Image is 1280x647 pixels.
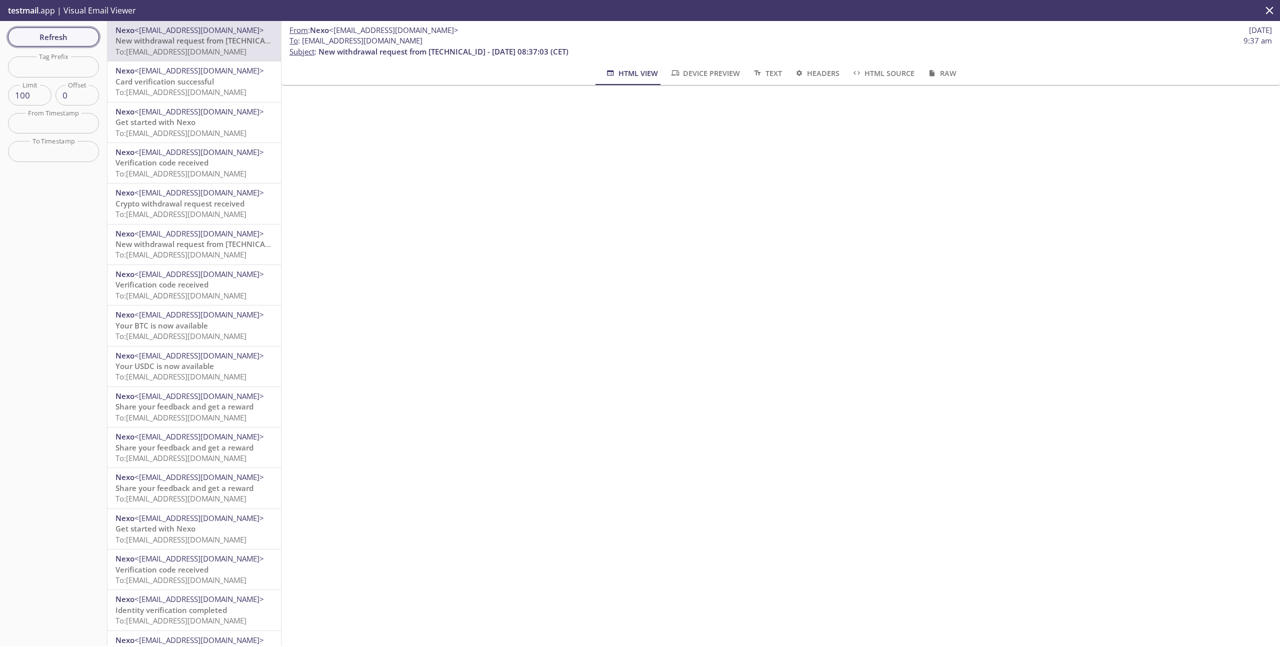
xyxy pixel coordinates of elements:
[134,635,264,645] span: <[EMAIL_ADDRESS][DOMAIN_NAME]>
[115,594,134,604] span: Nexo
[1243,35,1272,46] span: 9:37 am
[134,25,264,35] span: <[EMAIL_ADDRESS][DOMAIN_NAME]>
[107,590,281,630] div: Nexo<[EMAIL_ADDRESS][DOMAIN_NAME]>Identity verification completedTo:[EMAIL_ADDRESS][DOMAIN_NAME]
[107,305,281,345] div: Nexo<[EMAIL_ADDRESS][DOMAIN_NAME]>Your BTC is now availableTo:[EMAIL_ADDRESS][DOMAIN_NAME]
[107,224,281,264] div: Nexo<[EMAIL_ADDRESS][DOMAIN_NAME]>New withdrawal request from [TECHNICAL_ID] - [DATE] 08:32:56 (C...
[115,128,246,138] span: To: [EMAIL_ADDRESS][DOMAIN_NAME]
[310,25,329,35] span: Nexo
[115,361,214,371] span: Your USDC is now available
[115,412,246,422] span: To: [EMAIL_ADDRESS][DOMAIN_NAME]
[115,187,134,197] span: Nexo
[115,157,208,167] span: Verification code received
[115,331,246,341] span: To: [EMAIL_ADDRESS][DOMAIN_NAME]
[289,25,458,35] span: :
[107,427,281,467] div: Nexo<[EMAIL_ADDRESS][DOMAIN_NAME]>Share your feedback and get a rewardTo:[EMAIL_ADDRESS][DOMAIN_N...
[926,67,956,79] span: Raw
[115,635,134,645] span: Nexo
[16,30,91,43] span: Refresh
[289,35,422,46] span: : [EMAIL_ADDRESS][DOMAIN_NAME]
[115,523,195,533] span: Get started with Nexo
[289,35,1272,57] p: :
[115,46,246,56] span: To: [EMAIL_ADDRESS][DOMAIN_NAME]
[134,472,264,482] span: <[EMAIL_ADDRESS][DOMAIN_NAME]>
[115,35,365,45] span: New withdrawal request from [TECHNICAL_ID] - [DATE] 08:37:03 (CET)
[134,106,264,116] span: <[EMAIL_ADDRESS][DOMAIN_NAME]>
[115,25,134,35] span: Nexo
[134,594,264,604] span: <[EMAIL_ADDRESS][DOMAIN_NAME]>
[851,67,914,79] span: HTML Source
[115,269,134,279] span: Nexo
[107,549,281,589] div: Nexo<[EMAIL_ADDRESS][DOMAIN_NAME]>Verification code receivedTo:[EMAIL_ADDRESS][DOMAIN_NAME]
[107,387,281,427] div: Nexo<[EMAIL_ADDRESS][DOMAIN_NAME]>Share your feedback and get a rewardTo:[EMAIL_ADDRESS][DOMAIN_N...
[107,265,281,305] div: Nexo<[EMAIL_ADDRESS][DOMAIN_NAME]>Verification code receivedTo:[EMAIL_ADDRESS][DOMAIN_NAME]
[115,431,134,441] span: Nexo
[134,309,264,319] span: <[EMAIL_ADDRESS][DOMAIN_NAME]>
[115,279,208,289] span: Verification code received
[115,605,227,615] span: Identity verification completed
[318,46,568,56] span: New withdrawal request from [TECHNICAL_ID] - [DATE] 08:37:03 (CET)
[115,401,253,411] span: Share your feedback and get a reward
[115,453,246,463] span: To: [EMAIL_ADDRESS][DOMAIN_NAME]
[329,25,458,35] span: <[EMAIL_ADDRESS][DOMAIN_NAME]>
[115,553,134,563] span: Nexo
[115,209,246,219] span: To: [EMAIL_ADDRESS][DOMAIN_NAME]
[107,102,281,142] div: Nexo<[EMAIL_ADDRESS][DOMAIN_NAME]>Get started with NexoTo:[EMAIL_ADDRESS][DOMAIN_NAME]
[605,67,657,79] span: HTML View
[289,46,314,56] span: Subject
[107,346,281,386] div: Nexo<[EMAIL_ADDRESS][DOMAIN_NAME]>Your USDC is now availableTo:[EMAIL_ADDRESS][DOMAIN_NAME]
[134,228,264,238] span: <[EMAIL_ADDRESS][DOMAIN_NAME]>
[115,65,134,75] span: Nexo
[134,553,264,563] span: <[EMAIL_ADDRESS][DOMAIN_NAME]>
[115,320,208,330] span: Your BTC is now available
[8,27,99,46] button: Refresh
[115,309,134,319] span: Nexo
[115,371,246,381] span: To: [EMAIL_ADDRESS][DOMAIN_NAME]
[134,147,264,157] span: <[EMAIL_ADDRESS][DOMAIN_NAME]>
[134,350,264,360] span: <[EMAIL_ADDRESS][DOMAIN_NAME]>
[115,391,134,401] span: Nexo
[134,431,264,441] span: <[EMAIL_ADDRESS][DOMAIN_NAME]>
[115,483,253,493] span: Share your feedback and get a reward
[115,350,134,360] span: Nexo
[115,239,365,249] span: New withdrawal request from [TECHNICAL_ID] - [DATE] 08:32:56 (CET)
[115,106,134,116] span: Nexo
[794,67,839,79] span: Headers
[107,61,281,101] div: Nexo<[EMAIL_ADDRESS][DOMAIN_NAME]>Card verification successfulTo:[EMAIL_ADDRESS][DOMAIN_NAME]
[107,183,281,223] div: Nexo<[EMAIL_ADDRESS][DOMAIN_NAME]>Crypto withdrawal request receivedTo:[EMAIL_ADDRESS][DOMAIN_NAME]
[134,187,264,197] span: <[EMAIL_ADDRESS][DOMAIN_NAME]>
[1249,25,1272,35] span: [DATE]
[115,228,134,238] span: Nexo
[8,5,38,16] span: testmail
[115,117,195,127] span: Get started with Nexo
[115,513,134,523] span: Nexo
[289,35,298,45] span: To
[134,391,264,401] span: <[EMAIL_ADDRESS][DOMAIN_NAME]>
[134,65,264,75] span: <[EMAIL_ADDRESS][DOMAIN_NAME]>
[289,25,308,35] span: From
[107,143,281,183] div: Nexo<[EMAIL_ADDRESS][DOMAIN_NAME]>Verification code receivedTo:[EMAIL_ADDRESS][DOMAIN_NAME]
[115,534,246,544] span: To: [EMAIL_ADDRESS][DOMAIN_NAME]
[115,87,246,97] span: To: [EMAIL_ADDRESS][DOMAIN_NAME]
[115,575,246,585] span: To: [EMAIL_ADDRESS][DOMAIN_NAME]
[115,615,246,625] span: To: [EMAIL_ADDRESS][DOMAIN_NAME]
[115,442,253,452] span: Share your feedback and get a reward
[134,513,264,523] span: <[EMAIL_ADDRESS][DOMAIN_NAME]>
[115,493,246,503] span: To: [EMAIL_ADDRESS][DOMAIN_NAME]
[115,290,246,300] span: To: [EMAIL_ADDRESS][DOMAIN_NAME]
[670,67,740,79] span: Device Preview
[752,67,781,79] span: Text
[107,21,281,61] div: Nexo<[EMAIL_ADDRESS][DOMAIN_NAME]>New withdrawal request from [TECHNICAL_ID] - [DATE] 08:37:03 (C...
[115,76,214,86] span: Card verification successful
[107,468,281,508] div: Nexo<[EMAIL_ADDRESS][DOMAIN_NAME]>Share your feedback and get a rewardTo:[EMAIL_ADDRESS][DOMAIN_N...
[134,269,264,279] span: <[EMAIL_ADDRESS][DOMAIN_NAME]>
[115,564,208,574] span: Verification code received
[115,472,134,482] span: Nexo
[115,198,244,208] span: Crypto withdrawal request received
[115,147,134,157] span: Nexo
[107,509,281,549] div: Nexo<[EMAIL_ADDRESS][DOMAIN_NAME]>Get started with NexoTo:[EMAIL_ADDRESS][DOMAIN_NAME]
[115,168,246,178] span: To: [EMAIL_ADDRESS][DOMAIN_NAME]
[115,249,246,259] span: To: [EMAIL_ADDRESS][DOMAIN_NAME]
